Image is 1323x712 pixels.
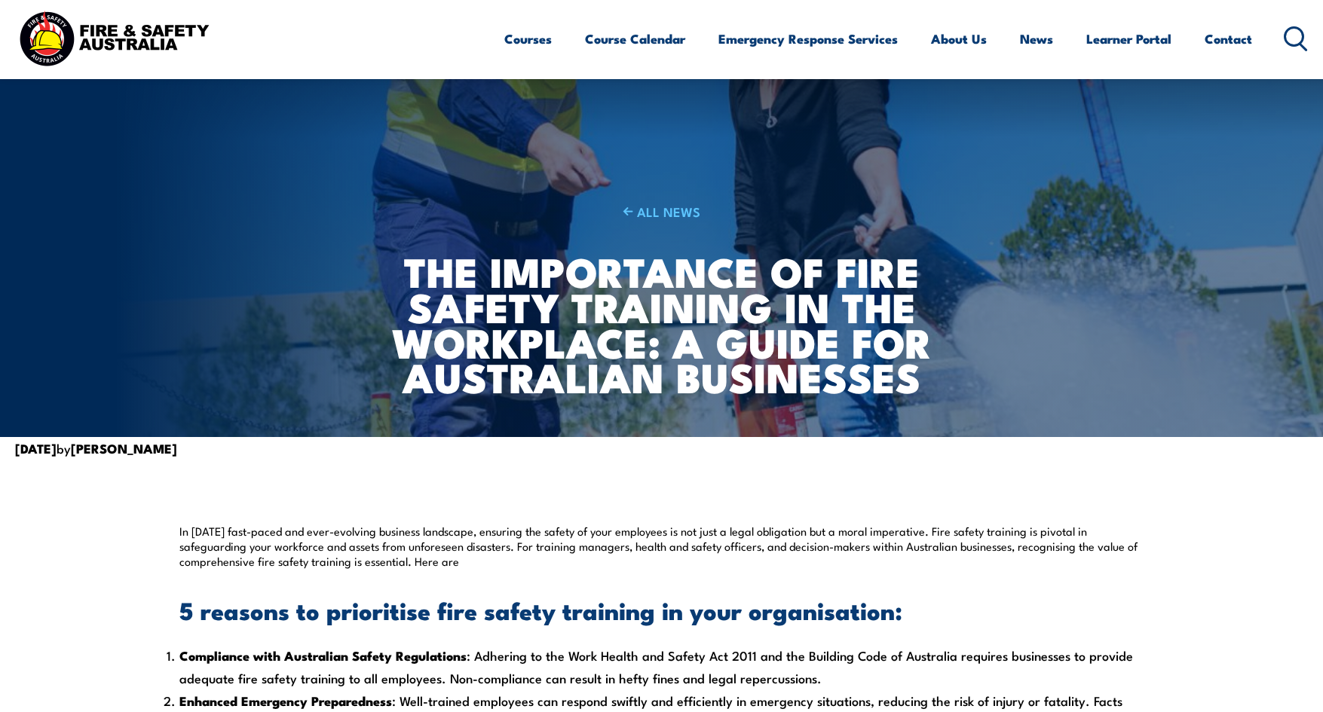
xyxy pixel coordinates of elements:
p: In [DATE] fast-paced and ever-evolving business landscape, ensuring the safety of your employees ... [179,524,1144,569]
strong: [PERSON_NAME] [71,439,177,458]
a: News [1020,19,1053,59]
a: Learner Portal [1086,19,1171,59]
a: ALL NEWS [365,203,958,220]
strong: [DATE] [15,439,57,458]
a: Courses [504,19,552,59]
a: About Us [931,19,987,59]
a: Course Calendar [585,19,685,59]
strong: Enhanced Emergency Preparedness [179,691,392,710]
span: by [15,439,177,457]
strong: Compliance with Australian Safety Regulations [179,646,467,665]
h1: The Importance of Fire Safety Training in the Workplace: A Guide for Australian Businesses [365,253,958,394]
li: : Adhering to the Work Health and Safety Act 2011 and the Building Code of Australia requires bus... [179,644,1144,689]
a: Contact [1205,19,1252,59]
strong: 5 reasons to prioritise fire safety training in your organisation: [179,591,902,628]
a: Emergency Response Services [718,19,898,59]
